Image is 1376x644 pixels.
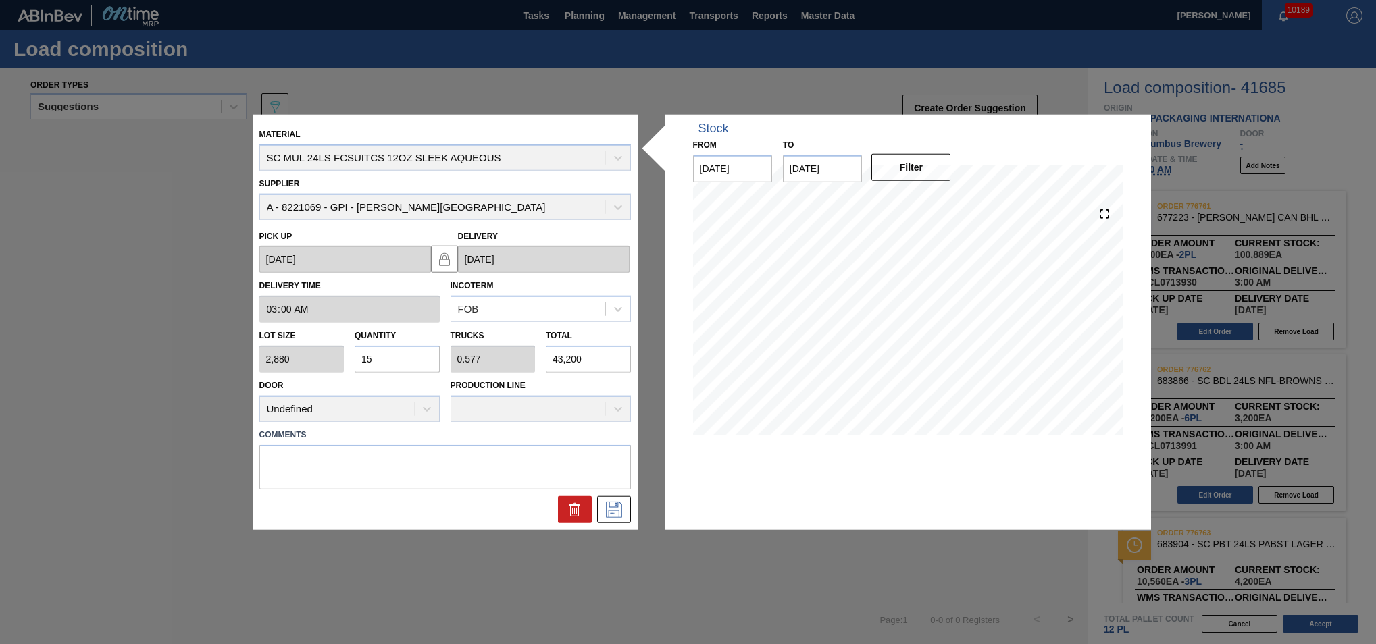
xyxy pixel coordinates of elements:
[259,326,345,346] label: Lot size
[451,281,494,290] label: Incoterm
[355,331,396,340] label: Quantity
[259,130,301,139] label: Material
[693,155,772,182] input: mm/dd/yyyy
[783,140,794,150] label: to
[259,425,631,444] label: Comments
[458,231,499,240] label: Delivery
[259,246,431,273] input: mm/dd/yyyy
[693,140,717,150] label: From
[259,179,300,188] label: Supplier
[546,331,572,340] label: Total
[451,331,484,340] label: Trucks
[698,122,729,136] div: Stock
[458,303,479,315] div: FOB
[451,381,526,390] label: Production Line
[259,381,284,390] label: Door
[431,245,458,272] button: locked
[458,246,630,273] input: mm/dd/yyyy
[558,495,592,522] div: Delete Order
[783,155,862,182] input: mm/dd/yyyy
[597,495,631,522] div: Edit Order
[871,154,950,181] button: Filter
[436,250,453,267] img: locked
[259,276,440,296] label: Delivery Time
[259,231,292,240] label: Pick up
